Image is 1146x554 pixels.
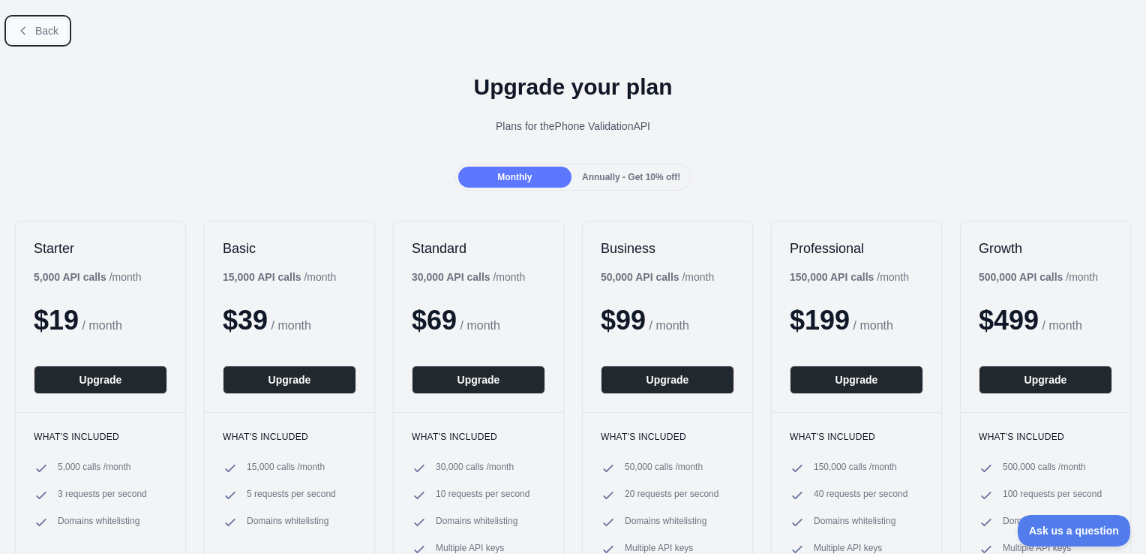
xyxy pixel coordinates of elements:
[601,271,679,283] b: 50,000 API calls
[790,305,850,336] span: $ 199
[412,239,545,257] h2: Standard
[790,269,909,285] div: / month
[979,271,1063,283] b: 500,000 API calls
[412,269,525,285] div: / month
[601,305,646,336] span: $ 99
[979,269,1098,285] div: / month
[979,305,1039,336] span: $ 499
[601,269,714,285] div: / month
[412,271,490,283] b: 30,000 API calls
[601,239,734,257] h2: Business
[790,239,923,257] h2: Professional
[979,239,1112,257] h2: Growth
[412,305,457,336] span: $ 69
[790,271,874,283] b: 150,000 API calls
[1018,515,1131,546] iframe: Toggle Customer Support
